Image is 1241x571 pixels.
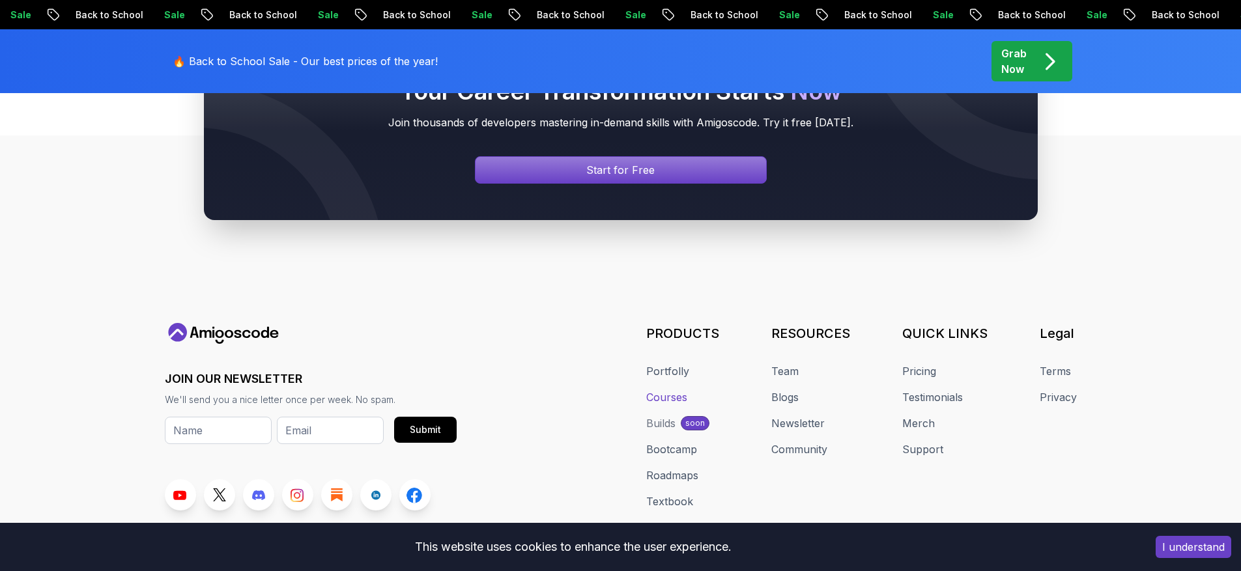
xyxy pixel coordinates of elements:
a: Portfolly [646,363,689,379]
a: Textbook [646,494,693,509]
p: Sale [889,8,931,21]
h2: Your Career Transformation Starts [230,78,1012,104]
h3: QUICK LINKS [902,324,988,342]
p: Grab Now [1001,46,1027,77]
p: Start for Free [586,162,655,178]
a: Pricing [902,363,936,379]
p: Back to School [647,8,735,21]
a: Courses [646,389,687,405]
a: Merch [902,415,935,431]
button: Accept cookies [1156,536,1231,558]
a: Instagram link [282,479,313,510]
p: Back to School [801,8,889,21]
a: Blog link [321,479,352,510]
p: 🔥 Back to School Sale - Our best prices of the year! [173,53,438,69]
p: Back to School [339,8,428,21]
p: Sale [428,8,470,21]
p: Back to School [1108,8,1197,21]
a: Support [902,441,943,457]
p: We'll send you a nice letter once per week. No spam. [165,393,457,406]
h3: Legal [1040,324,1077,342]
p: Back to School [493,8,582,21]
p: Sale [274,8,316,21]
p: Join thousands of developers mastering in-demand skills with Amigoscode. Try it free [DATE]. [230,115,1012,130]
a: Twitter link [204,479,235,510]
a: Youtube link [165,479,196,510]
a: Team [771,363,799,379]
p: Sale [582,8,623,21]
a: Blogs [771,389,799,405]
h3: JOIN OUR NEWSLETTER [165,370,457,388]
a: Newsletter [771,415,825,431]
button: Submit [394,417,457,443]
input: Email [277,417,384,444]
a: Discord link [243,479,274,510]
a: Bootcamp [646,441,697,457]
a: Terms [1040,363,1071,379]
p: Back to School [32,8,121,21]
p: Sale [1197,8,1238,21]
p: Back to School [186,8,274,21]
p: Sale [121,8,162,21]
p: Back to School [954,8,1043,21]
p: soon [685,418,705,428]
a: Community [771,441,827,457]
h3: PRODUCTS [646,324,719,342]
a: Testimonials [902,389,963,405]
p: Sale [735,8,777,21]
a: Facebook link [399,479,431,510]
a: Signin page [475,156,767,184]
p: Sale [1043,8,1085,21]
a: LinkedIn link [360,479,392,510]
div: This website uses cookies to enhance the user experience. [10,533,1136,561]
div: Builds [646,415,676,431]
a: Roadmaps [646,467,698,483]
h3: RESOURCES [771,324,850,342]
input: Name [165,417,272,444]
a: Privacy [1040,389,1077,405]
div: Submit [410,423,441,436]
